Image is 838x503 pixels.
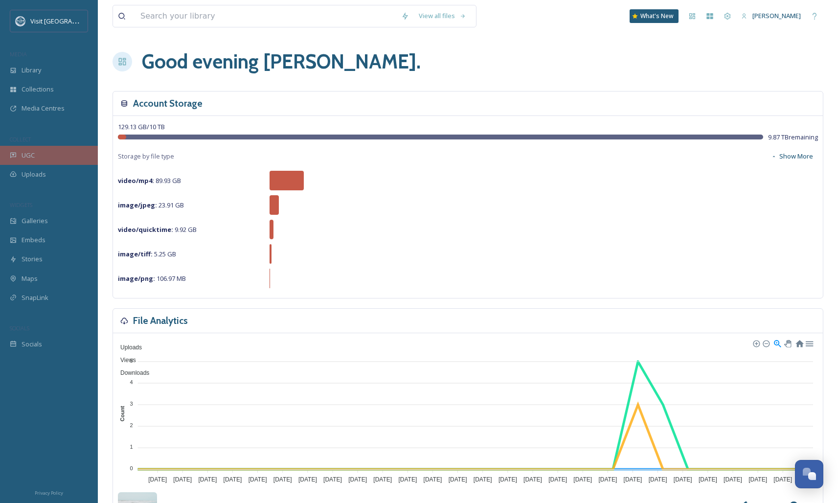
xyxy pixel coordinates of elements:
[35,490,63,496] span: Privacy Policy
[624,476,642,483] tspan: [DATE]
[748,476,767,483] tspan: [DATE]
[130,357,133,363] tspan: 5
[768,133,818,142] span: 9.87 TB remaining
[30,16,106,25] span: Visit [GEOGRAPHIC_DATA]
[22,85,54,94] span: Collections
[118,250,153,258] strong: image/tiff :
[752,11,801,20] span: [PERSON_NAME]
[10,50,27,58] span: MEDIA
[130,401,133,407] tspan: 3
[118,152,174,161] span: Storage by file type
[598,476,617,483] tspan: [DATE]
[118,274,186,283] span: 106.97 MB
[118,176,154,185] strong: video/mp4 :
[498,476,517,483] tspan: [DATE]
[133,96,203,111] h3: Account Storage
[773,339,781,347] div: Selection Zoom
[118,176,181,185] span: 89.93 GB
[118,250,176,258] span: 5.25 GB
[548,476,567,483] tspan: [DATE]
[762,340,769,346] div: Zoom Out
[523,476,542,483] tspan: [DATE]
[22,340,42,349] span: Socials
[752,340,759,346] div: Zoom In
[22,235,45,245] span: Embeds
[118,225,173,234] strong: video/quicktime :
[113,357,136,364] span: Views
[142,47,421,76] h1: Good evening [PERSON_NAME] .
[323,476,342,483] tspan: [DATE]
[766,147,818,166] button: Show More
[249,476,267,483] tspan: [DATE]
[130,379,133,385] tspan: 4
[449,476,467,483] tspan: [DATE]
[16,16,25,26] img: logo.png
[198,476,217,483] tspan: [DATE]
[22,104,65,113] span: Media Centres
[22,170,46,179] span: Uploads
[118,201,184,209] span: 23.91 GB
[130,422,133,428] tspan: 2
[674,476,692,483] tspan: [DATE]
[474,476,492,483] tspan: [DATE]
[22,151,35,160] span: UGC
[113,344,142,351] span: Uploads
[133,314,188,328] h3: File Analytics
[736,6,806,25] a: [PERSON_NAME]
[414,6,471,25] a: View all files
[10,136,31,143] span: COLLECT
[130,444,133,450] tspan: 1
[22,216,48,226] span: Galleries
[119,406,125,421] text: Count
[805,339,813,347] div: Menu
[118,201,157,209] strong: image/jpeg :
[224,476,242,483] tspan: [DATE]
[649,476,667,483] tspan: [DATE]
[136,5,396,27] input: Search your library
[424,476,442,483] tspan: [DATE]
[173,476,192,483] tspan: [DATE]
[130,465,133,471] tspan: 0
[113,369,149,376] span: Downloads
[148,476,167,483] tspan: [DATE]
[22,254,43,264] span: Stories
[273,476,292,483] tspan: [DATE]
[795,460,823,488] button: Open Chat
[373,476,392,483] tspan: [DATE]
[773,476,792,483] tspan: [DATE]
[795,339,803,347] div: Reset Zoom
[22,66,41,75] span: Library
[22,293,48,302] span: SnapLink
[35,486,63,498] a: Privacy Policy
[10,324,29,332] span: SOCIALS
[784,340,790,346] div: Panning
[630,9,679,23] a: What's New
[118,274,155,283] strong: image/png :
[118,122,165,131] span: 129.13 GB / 10 TB
[348,476,367,483] tspan: [DATE]
[10,201,32,208] span: WIDGETS
[724,476,742,483] tspan: [DATE]
[573,476,592,483] tspan: [DATE]
[398,476,417,483] tspan: [DATE]
[22,274,38,283] span: Maps
[699,476,717,483] tspan: [DATE]
[298,476,317,483] tspan: [DATE]
[118,225,197,234] span: 9.92 GB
